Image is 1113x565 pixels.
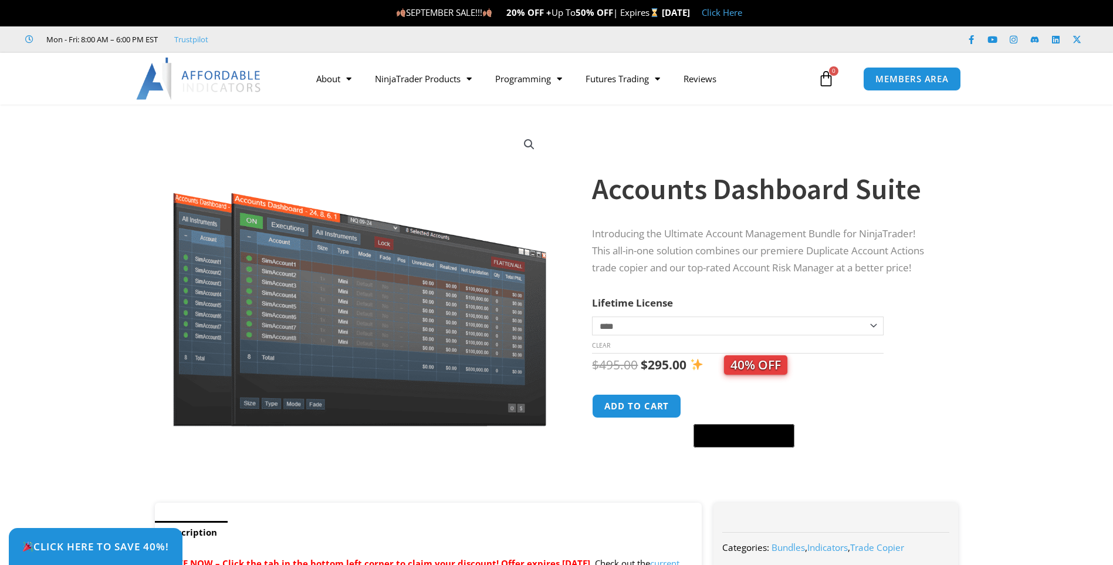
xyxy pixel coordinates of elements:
a: Trustpilot [174,32,208,46]
img: 🍂 [397,8,405,17]
a: 0 [800,62,852,96]
span: $ [592,357,599,373]
img: LogoAI | Affordable Indicators – NinjaTrader [136,58,262,100]
a: NinjaTrader Products [363,65,483,92]
strong: [DATE] [662,6,690,18]
nav: Menu [305,65,815,92]
iframe: Secure express checkout frame [691,392,797,421]
a: Click Here [702,6,742,18]
img: Screenshot 2024-08-26 155710eeeee [171,125,549,426]
button: Add to cart [592,394,681,418]
span: Mon - Fri: 8:00 AM – 6:00 PM EST [43,32,158,46]
img: ⌛ [650,8,659,17]
a: View full-screen image gallery [519,134,540,155]
strong: 20% OFF + [506,6,552,18]
span: 0 [829,66,838,76]
label: Lifetime License [592,296,673,310]
img: 🎉 [23,542,33,551]
span: 40% OFF [724,355,787,375]
a: Clear options [592,341,610,349]
button: Buy with GPay [693,424,794,448]
bdi: 495.00 [592,357,638,373]
a: 🎉Click Here to save 40%! [9,528,182,565]
a: About [305,65,363,92]
a: Programming [483,65,574,92]
a: MEMBERS AREA [863,67,961,91]
p: Introducing the Ultimate Account Management Bundle for NinjaTrader! This all-in-one solution comb... [592,226,935,277]
a: Reviews [672,65,728,92]
span: $ [641,357,648,373]
img: 🍂 [483,8,492,17]
a: Futures Trading [574,65,672,92]
strong: 50% OFF [576,6,613,18]
bdi: 295.00 [641,357,686,373]
h1: Accounts Dashboard Suite [592,169,935,210]
span: Click Here to save 40%! [22,542,169,551]
span: MEMBERS AREA [875,75,949,83]
img: ✨ [691,358,703,371]
span: SEPTEMBER SALE!!! Up To | Expires [396,6,662,18]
